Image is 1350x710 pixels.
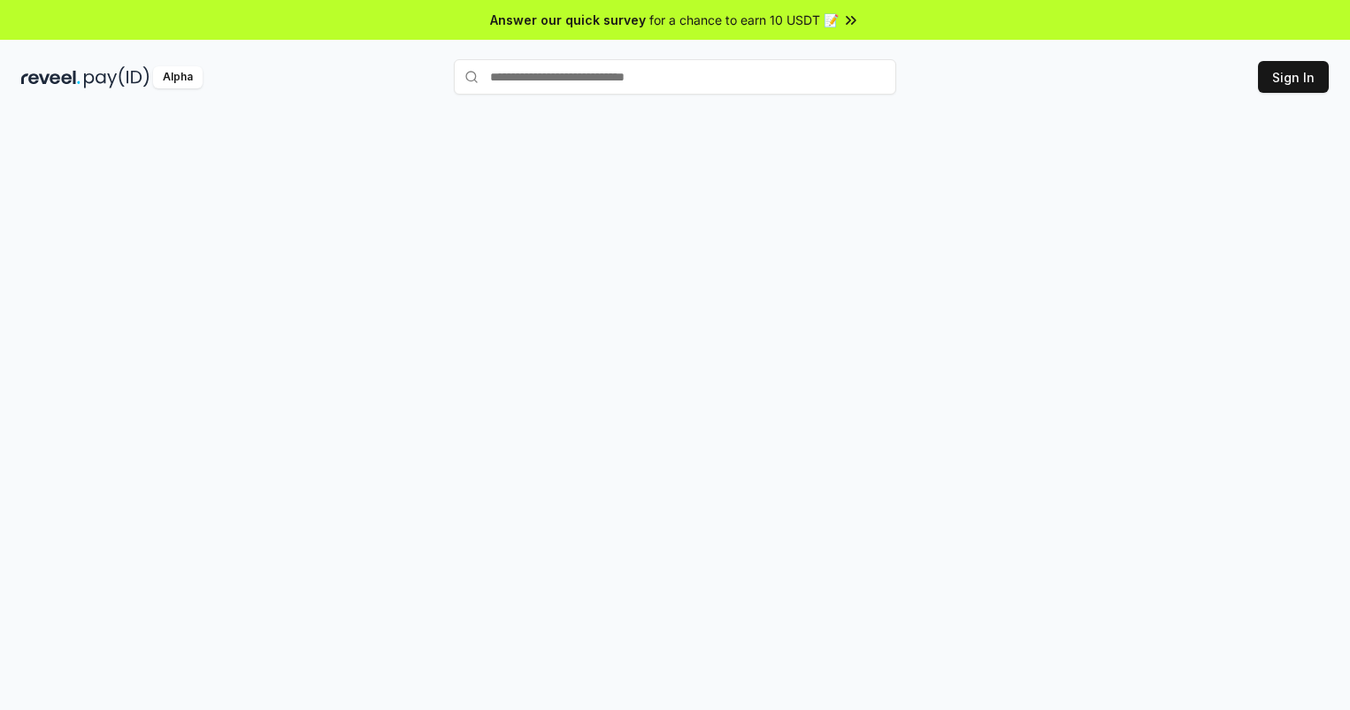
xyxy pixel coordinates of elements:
span: for a chance to earn 10 USDT 📝 [649,11,839,29]
img: pay_id [84,66,150,88]
span: Answer our quick survey [490,11,646,29]
img: reveel_dark [21,66,81,88]
div: Alpha [153,66,203,88]
button: Sign In [1258,61,1329,93]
